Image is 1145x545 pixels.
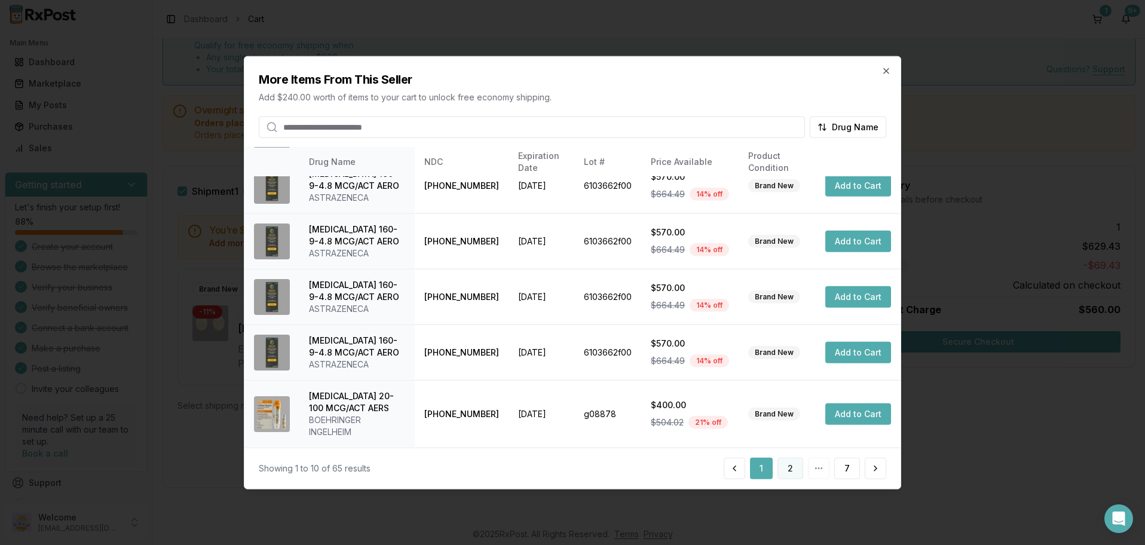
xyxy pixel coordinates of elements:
[574,324,641,380] td: 6103662f00
[651,416,684,428] span: $504.02
[415,213,509,269] td: [PHONE_NUMBER]
[309,302,405,314] div: ASTRAZENECA
[259,71,886,88] h2: More Items From This Seller
[259,91,886,103] p: Add $240.00 worth of items to your cart to unlock free economy shipping.
[509,148,574,176] th: Expiration Date
[509,269,574,324] td: [DATE]
[748,407,800,420] div: Brand New
[309,247,405,259] div: ASTRAZENECA
[574,213,641,269] td: 6103662f00
[415,380,509,448] td: [PHONE_NUMBER]
[688,415,728,428] div: 21 % off
[810,117,886,138] button: Drug Name
[690,187,729,200] div: 14 % off
[309,191,405,203] div: ASTRAZENECA
[690,354,729,367] div: 14 % off
[254,167,290,203] img: Breztri Aerosphere 160-9-4.8 MCG/ACT AERO
[309,358,405,370] div: ASTRAZENECA
[651,243,685,255] span: $664.49
[415,148,509,176] th: NDC
[509,213,574,269] td: [DATE]
[748,345,800,359] div: Brand New
[309,223,405,247] div: [MEDICAL_DATA] 160-9-4.8 MCG/ACT AERO
[825,174,891,196] button: Add to Cart
[777,457,803,479] button: 2
[651,226,729,238] div: $570.00
[509,380,574,448] td: [DATE]
[750,457,773,479] button: 1
[574,269,641,324] td: 6103662f00
[690,243,729,256] div: 14 % off
[415,324,509,380] td: [PHONE_NUMBER]
[748,234,800,247] div: Brand New
[748,179,800,192] div: Brand New
[254,278,290,314] img: Breztri Aerosphere 160-9-4.8 MCG/ACT AERO
[690,298,729,311] div: 14 % off
[651,188,685,200] span: $664.49
[825,230,891,252] button: Add to Cart
[651,337,729,349] div: $570.00
[651,170,729,182] div: $570.00
[641,148,739,176] th: Price Available
[309,167,405,191] div: [MEDICAL_DATA] 160-9-4.8 MCG/ACT AERO
[254,396,290,431] img: Combivent Respimat 20-100 MCG/ACT AERS
[309,278,405,302] div: [MEDICAL_DATA] 160-9-4.8 MCG/ACT AERO
[509,324,574,380] td: [DATE]
[574,148,641,176] th: Lot #
[825,403,891,424] button: Add to Cart
[651,399,729,411] div: $400.00
[574,380,641,448] td: g08878
[651,299,685,311] span: $664.49
[254,334,290,370] img: Breztri Aerosphere 160-9-4.8 MCG/ACT AERO
[825,341,891,363] button: Add to Cart
[832,121,878,133] span: Drug Name
[259,462,371,474] div: Showing 1 to 10 of 65 results
[834,457,860,479] button: 7
[651,354,685,366] span: $664.49
[254,223,290,259] img: Breztri Aerosphere 160-9-4.8 MCG/ACT AERO
[825,286,891,307] button: Add to Cart
[739,148,816,176] th: Product Condition
[309,390,405,414] div: [MEDICAL_DATA] 20-100 MCG/ACT AERS
[309,414,405,437] div: BOEHRINGER INGELHEIM
[651,281,729,293] div: $570.00
[309,334,405,358] div: [MEDICAL_DATA] 160-9-4.8 MCG/ACT AERO
[574,158,641,213] td: 6103662f00
[415,158,509,213] td: [PHONE_NUMBER]
[415,269,509,324] td: [PHONE_NUMBER]
[509,158,574,213] td: [DATE]
[748,290,800,303] div: Brand New
[299,148,415,176] th: Drug Name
